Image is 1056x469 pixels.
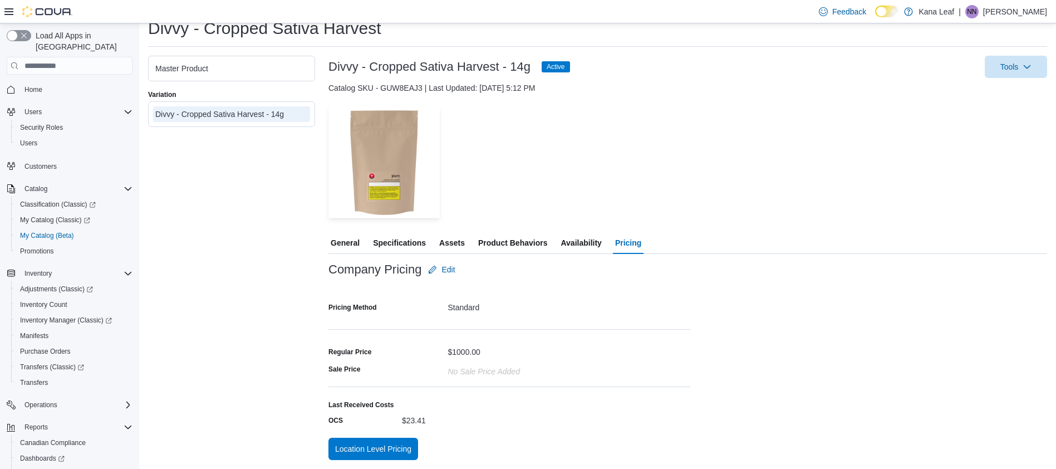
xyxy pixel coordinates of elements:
[24,269,52,278] span: Inventory
[16,282,132,296] span: Adjustments (Classic)
[20,398,132,412] span: Operations
[2,397,137,413] button: Operations
[328,107,440,218] img: Image for Divvy - Cropped Sativa Harvest - 14g
[448,343,480,356] div: $1000.00
[20,331,48,340] span: Manifests
[20,83,47,96] a: Home
[448,299,691,312] div: Standard
[20,139,37,148] span: Users
[20,267,132,280] span: Inventory
[11,359,137,375] a: Transfers (Classic)
[547,62,565,72] span: Active
[985,56,1047,78] button: Tools
[2,419,137,435] button: Reports
[441,264,455,275] span: Edit
[20,82,132,96] span: Home
[16,452,69,465] a: Dashboards
[24,108,42,116] span: Users
[20,231,74,240] span: My Catalog (Beta)
[20,378,48,387] span: Transfers
[832,6,866,17] span: Feedback
[155,109,308,120] div: Divvy - Cropped Sativa Harvest - 14g
[16,213,95,227] a: My Catalog (Classic)
[875,17,876,18] span: Dark Mode
[22,6,72,17] img: Cova
[331,232,360,254] span: General
[16,136,132,150] span: Users
[148,90,176,99] label: Variation
[542,61,570,72] span: Active
[16,245,58,258] a: Promotions
[615,232,641,254] span: Pricing
[328,365,360,374] label: Sale Price
[20,438,86,447] span: Canadian Compliance
[16,198,132,211] span: Classification (Classic)
[20,182,132,196] span: Catalog
[20,300,67,309] span: Inventory Count
[2,104,137,120] button: Users
[16,314,132,327] span: Inventory Manager (Classic)
[448,363,520,376] div: No Sale Price added
[24,162,57,171] span: Customers
[20,398,62,412] button: Operations
[16,121,67,134] a: Security Roles
[16,213,132,227] span: My Catalog (Classic)
[919,5,954,18] p: Kana Leaf
[16,376,52,389] a: Transfers
[16,121,132,134] span: Security Roles
[11,312,137,328] a: Inventory Manager (Classic)
[16,298,132,311] span: Inventory Count
[2,266,137,281] button: Inventory
[20,421,52,434] button: Reports
[328,303,377,312] label: Pricing Method
[561,232,601,254] span: Availability
[16,452,132,465] span: Dashboards
[31,30,132,52] span: Load All Apps in [GEOGRAPHIC_DATA]
[2,81,137,97] button: Home
[16,376,132,389] span: Transfers
[814,1,871,23] a: Feedback
[16,298,72,311] a: Inventory Count
[983,5,1047,18] p: [PERSON_NAME]
[20,247,54,256] span: Promotions
[2,158,137,174] button: Customers
[20,316,112,325] span: Inventory Manager (Classic)
[11,451,137,466] a: Dashboards
[965,5,979,18] div: Noreen Nichol
[148,17,381,40] h1: Divvy - Cropped Sativa Harvest
[328,348,371,356] div: Regular Price
[478,232,547,254] span: Product Behaviors
[959,5,961,18] p: |
[11,344,137,359] button: Purchase Orders
[20,363,84,372] span: Transfers (Classic)
[20,267,56,280] button: Inventory
[16,345,75,358] a: Purchase Orders
[16,136,42,150] a: Users
[328,400,394,409] label: Last Received Costs
[155,63,308,74] div: Master Product
[16,360,89,374] a: Transfers (Classic)
[20,182,52,196] button: Catalog
[16,245,132,258] span: Promotions
[2,181,137,197] button: Catalog
[11,212,137,228] a: My Catalog (Classic)
[11,197,137,212] a: Classification (Classic)
[24,184,47,193] span: Catalog
[402,412,551,425] div: $23.41
[16,436,90,450] a: Canadian Compliance
[11,228,137,243] button: My Catalog (Beta)
[20,200,96,209] span: Classification (Classic)
[16,436,132,450] span: Canadian Compliance
[328,82,1047,94] div: Catalog SKU - GUW8EAJ3 | Last Updated: [DATE] 5:12 PM
[20,160,61,173] a: Customers
[11,328,137,344] button: Manifests
[11,375,137,390] button: Transfers
[11,281,137,297] a: Adjustments (Classic)
[875,6,898,17] input: Dark Mode
[16,229,132,242] span: My Catalog (Beta)
[20,105,132,119] span: Users
[424,258,459,281] button: Edit
[16,329,53,343] a: Manifests
[11,435,137,451] button: Canadian Compliance
[328,263,421,276] h3: Company Pricing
